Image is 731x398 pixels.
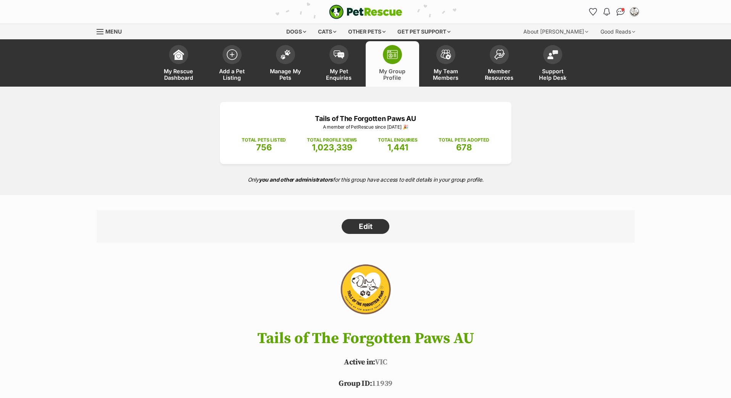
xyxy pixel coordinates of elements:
a: Support Help Desk [526,41,579,87]
div: Get pet support [392,24,456,39]
p: A member of PetRescue since [DATE] 🎉 [231,124,500,131]
div: Other pets [343,24,391,39]
img: pet-enquiries-icon-7e3ad2cf08bfb03b45e93fb7055b45f3efa6380592205ae92323e6603595dc1f.svg [334,50,344,59]
a: Edit [342,219,389,234]
a: Menu [97,24,127,38]
p: Tails of The Forgotten Paws AU [231,113,500,124]
a: Member Resources [473,41,526,87]
img: notifications-46538b983faf8c2785f20acdc204bb7945ddae34d4c08c2a6579f10ce5e182be.svg [604,8,610,16]
span: Active in: [344,358,375,367]
div: Good Reads [595,24,641,39]
a: PetRescue [329,5,402,19]
a: Favourites [587,6,599,18]
strong: you and other administrators [259,176,333,183]
div: Dogs [281,24,311,39]
img: chat-41dd97257d64d25036548639549fe6c8038ab92f7586957e7f3b1b290dea8141.svg [616,8,624,16]
button: My account [628,6,641,18]
span: Manage My Pets [268,68,303,81]
a: My Group Profile [366,41,419,87]
span: Menu [105,28,122,35]
p: VIC [85,357,646,368]
img: group-profile-icon-3fa3cf56718a62981997c0bc7e787c4b2cf8bcc04b72c1350f741eb67cf2f40e.svg [387,50,398,59]
p: TOTAL PROFILE VIEWS [307,137,357,143]
a: Manage My Pets [259,41,312,87]
ul: Account quick links [587,6,641,18]
span: Add a Pet Listing [215,68,249,81]
p: 11939 [85,378,646,390]
a: My Rescue Dashboard [152,41,205,87]
img: help-desk-icon-fdf02630f3aa405de69fd3d07c3f3aa587a6932b1a1747fa1d2bba05be0121f9.svg [547,50,558,59]
a: My Team Members [419,41,473,87]
a: Conversations [615,6,627,18]
img: dashboard-icon-eb2f2d2d3e046f16d808141f083e7271f6b2e854fb5c12c21221c1fb7104beca.svg [173,49,184,60]
img: logo-e224e6f780fb5917bec1dbf3a21bbac754714ae5b6737aabdf751b685950b380.svg [329,5,402,19]
img: Tails of The Forgotten Paws AU [322,258,409,323]
span: My Rescue Dashboard [161,68,196,81]
img: Tails of The Forgotten Paws AU profile pic [631,8,638,16]
span: My Group Profile [375,68,410,81]
span: Member Resources [482,68,516,81]
button: Notifications [601,6,613,18]
div: Cats [313,24,342,39]
span: 678 [456,142,472,152]
a: My Pet Enquiries [312,41,366,87]
span: 1,023,339 [312,142,352,152]
h1: Tails of The Forgotten Paws AU [85,330,646,347]
img: manage-my-pets-icon-02211641906a0b7f246fdf0571729dbe1e7629f14944591b6c1af311fb30b64b.svg [280,50,291,60]
img: add-pet-listing-icon-0afa8454b4691262ce3f59096e99ab1cd57d4a30225e0717b998d2c9b9846f56.svg [227,49,237,60]
span: My Pet Enquiries [322,68,356,81]
p: TOTAL ENQUIRIES [378,137,417,143]
span: 1,441 [387,142,408,152]
span: My Team Members [429,68,463,81]
a: Add a Pet Listing [205,41,259,87]
p: TOTAL PETS LISTED [242,137,286,143]
img: member-resources-icon-8e73f808a243e03378d46382f2149f9095a855e16c252ad45f914b54edf8863c.svg [494,49,505,60]
span: Support Help Desk [536,68,570,81]
div: About [PERSON_NAME] [518,24,594,39]
img: team-members-icon-5396bd8760b3fe7c0b43da4ab00e1e3bb1a5d9ba89233759b79545d2d3fc5d0d.svg [441,50,451,60]
span: 756 [256,142,272,152]
p: TOTAL PETS ADOPTED [439,137,489,143]
span: Group ID: [339,379,372,388]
